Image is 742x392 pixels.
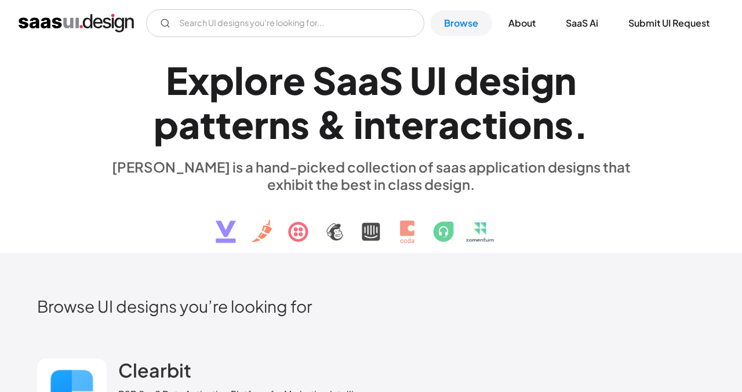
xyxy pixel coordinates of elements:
[118,358,191,382] h2: Clearbit
[430,10,492,36] a: Browse
[479,58,501,102] div: e
[552,10,612,36] a: SaaS Ai
[268,102,290,146] div: n
[195,193,547,253] img: text, icon, saas logo
[216,102,231,146] div: t
[336,58,358,102] div: a
[554,102,573,146] div: s
[104,58,638,147] h1: Explore SaaS UI design patterns & interactions.
[363,102,385,146] div: n
[498,102,508,146] div: i
[234,58,244,102] div: l
[530,58,554,102] div: g
[401,102,424,146] div: e
[254,102,268,146] div: r
[532,102,554,146] div: n
[244,58,268,102] div: o
[482,102,498,146] div: t
[118,358,191,387] a: Clearbit
[438,102,460,146] div: a
[209,58,234,102] div: p
[424,102,438,146] div: r
[494,10,550,36] a: About
[19,14,134,32] a: home
[358,58,379,102] div: a
[290,102,310,146] div: s
[354,102,363,146] div: i
[379,58,403,102] div: S
[146,9,424,37] form: Email Form
[385,102,401,146] div: t
[166,58,188,102] div: E
[554,58,576,102] div: n
[146,9,424,37] input: Search UI designs you're looking for...
[317,102,347,146] div: &
[154,102,179,146] div: p
[231,102,254,146] div: e
[188,58,209,102] div: x
[437,58,447,102] div: I
[521,58,530,102] div: i
[454,58,479,102] div: d
[104,158,638,193] div: [PERSON_NAME] is a hand-picked collection of saas application designs that exhibit the best in cl...
[268,58,283,102] div: r
[179,102,200,146] div: a
[37,296,705,316] h2: Browse UI designs you’re looking for
[460,102,482,146] div: c
[200,102,216,146] div: t
[573,102,588,146] div: .
[283,58,305,102] div: e
[614,10,723,36] a: Submit UI Request
[508,102,532,146] div: o
[501,58,521,102] div: s
[410,58,437,102] div: U
[312,58,336,102] div: S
